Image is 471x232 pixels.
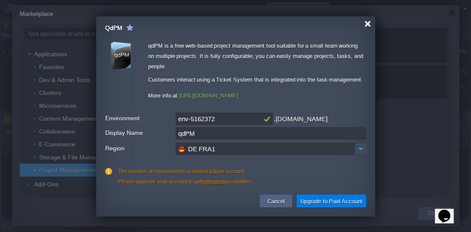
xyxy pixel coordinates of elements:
[105,24,122,31] span: QdPM
[274,113,328,125] div: .[DOMAIN_NAME]
[213,168,216,174] b: 1
[298,196,365,206] button: Upgrade to Paid Account
[202,179,224,185] a: extended
[105,113,175,124] label: Environment
[105,166,366,187] div: The number of environments is limited to per account. Please upgrade your account to get possibil...
[105,127,175,139] label: Display Name
[105,143,175,154] label: Region
[148,41,364,72] p: qdPM is a free web-based project management tool suitable for a small team working on multiple pr...
[179,92,238,99] a: [URL][DOMAIN_NAME]
[435,198,462,223] iframe: chat widget
[265,196,287,206] button: Cancel
[148,75,364,85] p: Customers interact using a Ticket System that is integrated into the task management.
[105,41,135,71] img: qdpm.png
[148,92,177,99] span: More info at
